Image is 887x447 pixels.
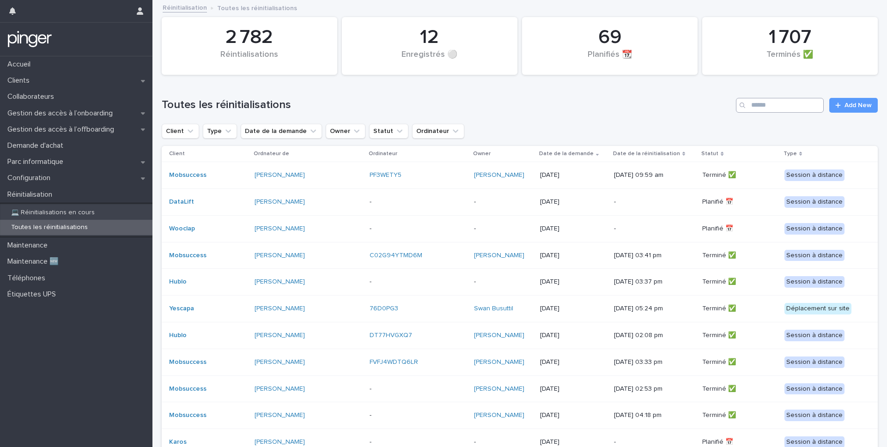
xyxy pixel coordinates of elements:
[784,356,844,368] div: Session à distance
[736,98,824,113] div: Search
[614,225,695,233] p: -
[474,411,524,419] a: [PERSON_NAME]
[4,125,122,134] p: Gestion des accès à l’offboarding
[177,50,322,69] div: Réintialisations
[702,171,777,179] p: Terminé ✅
[613,149,680,159] p: Date de la réinitialisation
[784,169,844,181] div: Session à distance
[614,278,695,286] p: [DATE] 03:37 pm
[169,411,207,419] a: Mobsuccess
[163,2,207,12] a: Réinitialisation
[7,30,52,48] img: mTgBEunGTSyRkCgitkcU
[370,225,467,233] p: -
[540,358,607,366] p: [DATE]
[162,269,878,296] tr: Hublo [PERSON_NAME] --[DATE][DATE] 03:37 pmTerminé ✅Session à distance
[474,305,513,313] a: Swan Busuttil
[702,411,777,419] p: Terminé ✅
[162,124,199,139] button: Client
[474,278,532,286] p: -
[540,438,607,446] p: [DATE]
[4,290,63,299] p: Étiquettes UPS
[4,92,61,101] p: Collaborateurs
[474,438,532,446] p: -
[784,276,844,288] div: Session à distance
[702,278,777,286] p: Terminé ✅
[702,198,777,206] p: Planifié 📅
[255,225,305,233] a: [PERSON_NAME]
[474,252,524,260] a: [PERSON_NAME]
[614,438,695,446] p: -
[169,438,187,446] a: Karos
[4,157,71,166] p: Parc informatique
[370,252,422,260] a: C02G94YTMD6M
[369,124,408,139] button: Statut
[255,411,305,419] a: [PERSON_NAME]
[162,188,878,215] tr: DataLift [PERSON_NAME] --[DATE]-Planifié 📅Session à distance
[370,198,467,206] p: -
[4,76,37,85] p: Clients
[538,50,682,69] div: Planifiés 📆
[162,162,878,189] tr: Mobsuccess [PERSON_NAME] PF3WETY5 [PERSON_NAME] [DATE][DATE] 09:59 amTerminé ✅Session à distance
[255,438,305,446] a: [PERSON_NAME]
[784,250,844,261] div: Session à distance
[538,26,682,49] div: 69
[370,358,418,366] a: FVFJ4WDTQ6LR
[370,278,467,286] p: -
[255,198,305,206] a: [PERSON_NAME]
[169,225,195,233] a: Wooclap
[614,198,695,206] p: -
[702,225,777,233] p: Planifié 📅
[169,252,207,260] a: Mobsuccess
[540,385,607,393] p: [DATE]
[162,296,878,322] tr: Yescapa [PERSON_NAME] 76D0PG3 Swan Busuttil [DATE][DATE] 05:24 pmTerminé ✅Déplacement sur site
[4,141,71,150] p: Demande d'achat
[169,278,187,286] a: Hublo
[784,149,797,159] p: Type
[540,411,607,419] p: [DATE]
[474,225,532,233] p: -
[169,171,207,179] a: Mobsuccess
[614,171,695,179] p: [DATE] 09:59 am
[701,149,718,159] p: Statut
[540,332,607,339] p: [DATE]
[702,358,777,366] p: Terminé ✅
[784,410,844,421] div: Session à distance
[177,26,322,49] div: 2 782
[162,375,878,402] tr: Mobsuccess [PERSON_NAME] -[PERSON_NAME] [DATE][DATE] 02:53 pmTerminé ✅Session à distance
[162,215,878,242] tr: Wooclap [PERSON_NAME] --[DATE]-Planifié 📅Session à distance
[370,385,467,393] p: -
[241,124,322,139] button: Date de la demande
[4,274,53,283] p: Téléphones
[540,252,607,260] p: [DATE]
[255,332,305,339] a: [PERSON_NAME]
[412,124,464,139] button: Ordinateur
[4,223,95,231] p: Toutes les réinitialisations
[539,149,594,159] p: Date de la demande
[169,332,187,339] a: Hublo
[255,385,305,393] a: [PERSON_NAME]
[718,26,862,49] div: 1 707
[162,322,878,349] tr: Hublo [PERSON_NAME] DT77HVGXQ7 [PERSON_NAME] [DATE][DATE] 02:08 pmTerminé ✅Session à distance
[255,278,305,286] a: [PERSON_NAME]
[474,358,524,366] a: [PERSON_NAME]
[169,149,185,159] p: Client
[784,330,844,341] div: Session à distance
[254,149,289,159] p: Ordnateur de
[702,438,777,446] p: Planifié 📅
[369,149,397,159] p: Ordinateur
[829,98,878,113] a: Add New
[702,385,777,393] p: Terminé ✅
[162,242,878,269] tr: Mobsuccess [PERSON_NAME] C02G94YTMD6M [PERSON_NAME] [DATE][DATE] 03:41 pmTerminé ✅Session à distance
[203,124,237,139] button: Type
[614,385,695,393] p: [DATE] 02:53 pm
[4,257,66,266] p: Maintenance 🆕
[4,209,102,217] p: 💻 Réinitialisations en cours
[718,50,862,69] div: Terminés ✅
[255,358,305,366] a: [PERSON_NAME]
[370,305,398,313] a: 76D0PG3
[614,411,695,419] p: [DATE] 04:18 pm
[540,225,607,233] p: [DATE]
[614,358,695,366] p: [DATE] 03:33 pm
[702,252,777,260] p: Terminé ✅
[4,241,55,250] p: Maintenance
